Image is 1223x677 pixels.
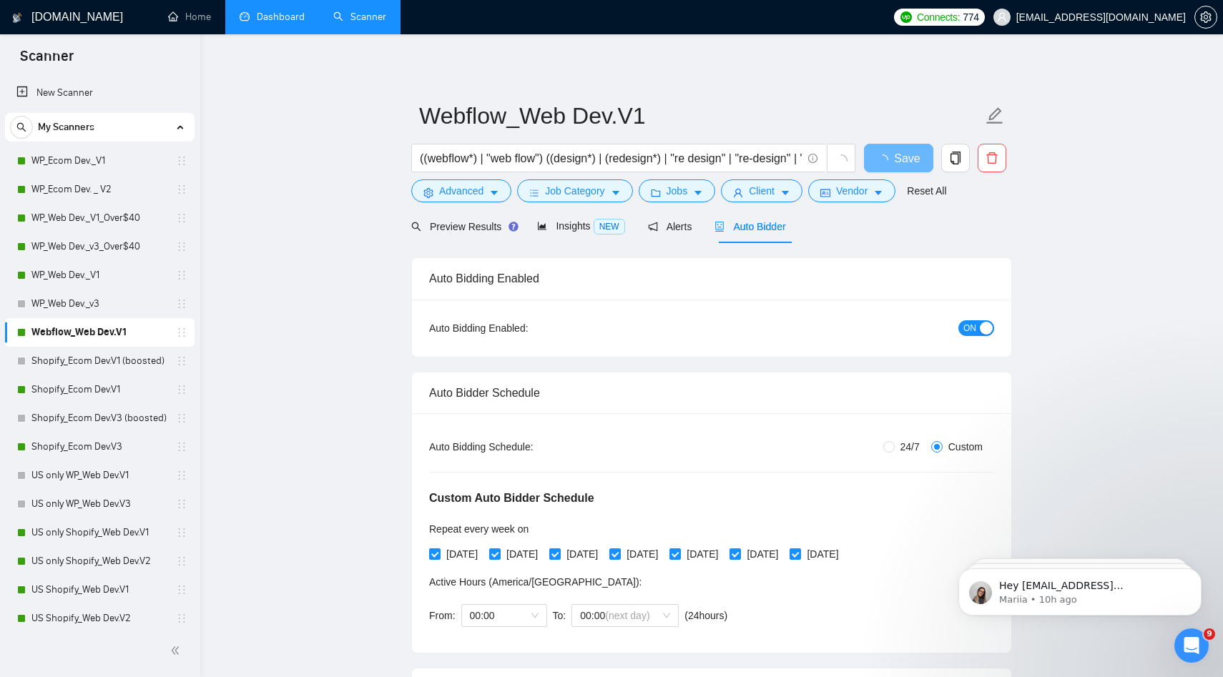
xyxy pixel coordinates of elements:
span: To: [553,610,566,621]
a: homeHome [168,11,211,23]
a: New Scanner [16,79,183,107]
a: WP_Ecom Dev._V1 [31,147,167,175]
span: holder [176,555,187,567]
span: user [997,12,1007,22]
div: Tooltip anchor [507,220,520,233]
span: caret-down [489,187,499,198]
li: New Scanner [5,79,195,107]
span: caret-down [780,187,790,198]
span: holder [176,155,187,167]
button: userClientcaret-down [721,179,802,202]
div: Auto Bidding Schedule: [429,439,617,455]
span: Alerts [648,221,692,232]
a: WP_Web Dev._V1_Over$40 [31,204,167,232]
span: holder [176,470,187,481]
span: robot [714,222,725,232]
div: Auto Bidding Enabled: [429,320,617,336]
span: holder [176,298,187,310]
span: ON [963,320,976,336]
span: Custom [943,439,988,455]
span: Scanner [9,46,85,76]
span: Vendor [836,183,868,199]
span: caret-down [611,187,621,198]
span: notification [648,222,658,232]
a: US only WP_Web Dev.V3 [31,490,167,518]
span: holder [176,441,187,453]
span: Connects: [917,9,960,25]
a: searchScanner [333,11,386,23]
button: Save [864,144,933,172]
span: 00:00 [580,605,670,626]
span: bars [529,187,539,198]
span: search [11,122,32,132]
span: NEW [594,219,625,234]
a: Shopify_Ecom Dev.V1 (boosted) [31,347,167,375]
a: Shopify_Ecom Dev.V1 [31,375,167,404]
span: Preview Results [411,221,514,232]
button: delete [978,144,1006,172]
input: Scanner name... [419,98,983,134]
a: dashboardDashboard [240,11,305,23]
span: (next day) [605,610,649,621]
span: [DATE] [681,546,724,562]
span: double-left [170,643,185,658]
span: [DATE] [741,546,784,562]
a: Shopify_Ecom Dev.V3 (boosted) [31,404,167,433]
span: Auto Bidder [714,221,785,232]
a: WP_Web Dev._v3 [31,290,167,318]
span: [DATE] [501,546,544,562]
span: holder [176,212,187,224]
span: delete [978,152,1006,164]
button: idcardVendorcaret-down [808,179,895,202]
span: ( 24 hours) [684,610,727,621]
span: caret-down [693,187,703,198]
span: holder [176,270,187,281]
span: Client [749,183,775,199]
span: [DATE] [561,546,604,562]
span: holder [176,355,187,367]
a: US only Shopify_Web Dev.V2 [31,547,167,575]
span: user [733,187,743,198]
span: Jobs [667,183,688,199]
div: Auto Bidding Enabled [429,258,994,299]
span: copy [942,152,969,164]
a: Shopify_Ecom Dev.V3 [31,433,167,461]
span: loading [877,154,894,166]
a: US Shopify_Web Dev.V1 [31,575,167,604]
a: setting [1194,11,1217,23]
iframe: Intercom notifications message [937,538,1223,638]
span: holder [176,527,187,538]
a: US Shopify_Web Dev.V2 [31,604,167,633]
span: Job Category [545,183,604,199]
span: holder [176,613,187,624]
img: logo [12,6,22,29]
span: holder [176,412,187,424]
span: Active Hours ( America/[GEOGRAPHIC_DATA] ): [429,576,642,588]
span: setting [423,187,433,198]
button: barsJob Categorycaret-down [517,179,632,202]
button: search [10,116,33,139]
span: search [411,222,421,232]
span: setting [1195,11,1217,23]
button: folderJobscaret-down [639,179,716,202]
span: info-circle [808,154,817,163]
button: settingAdvancedcaret-down [411,179,511,202]
span: 9 [1204,628,1215,640]
span: edit [986,107,1004,125]
span: Hey [EMAIL_ADDRESS][DOMAIN_NAME], Looks like your Upwork agency FutureSells ran out of connects. ... [62,41,247,237]
a: Reset All [907,183,946,199]
span: holder [176,584,187,596]
a: WP_Web Dev._v3_Over$40 [31,232,167,261]
span: loading [835,154,848,167]
a: Webflow_Web Dev.V1 [31,318,167,347]
span: holder [176,327,187,338]
iframe: Intercom live chat [1174,628,1209,663]
a: US only Shopify_Web Dev.V1 [31,518,167,547]
span: holder [176,184,187,195]
span: holder [176,384,187,395]
span: 24/7 [895,439,925,455]
button: setting [1194,6,1217,29]
button: copy [941,144,970,172]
